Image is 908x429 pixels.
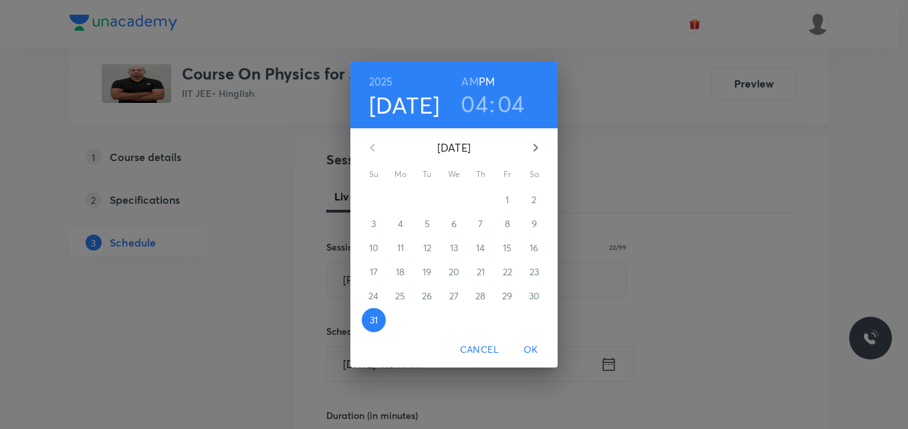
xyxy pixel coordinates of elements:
h3: : [489,90,495,118]
button: 04 [461,90,488,118]
p: [DATE] [388,140,520,156]
button: Cancel [455,337,504,362]
span: Sa [522,168,546,181]
p: 31 [370,313,378,327]
button: 04 [497,90,525,118]
button: PM [479,72,495,91]
button: OK [509,337,552,362]
span: We [442,168,466,181]
span: OK [515,341,547,358]
span: Su [362,168,386,181]
span: Mo [388,168,413,181]
span: Th [469,168,493,181]
button: 31 [362,308,386,332]
span: Cancel [460,341,499,358]
span: Fr [495,168,520,181]
span: Tu [415,168,439,181]
button: [DATE] [369,91,440,119]
button: AM [461,72,478,91]
button: 2025 [369,72,393,91]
